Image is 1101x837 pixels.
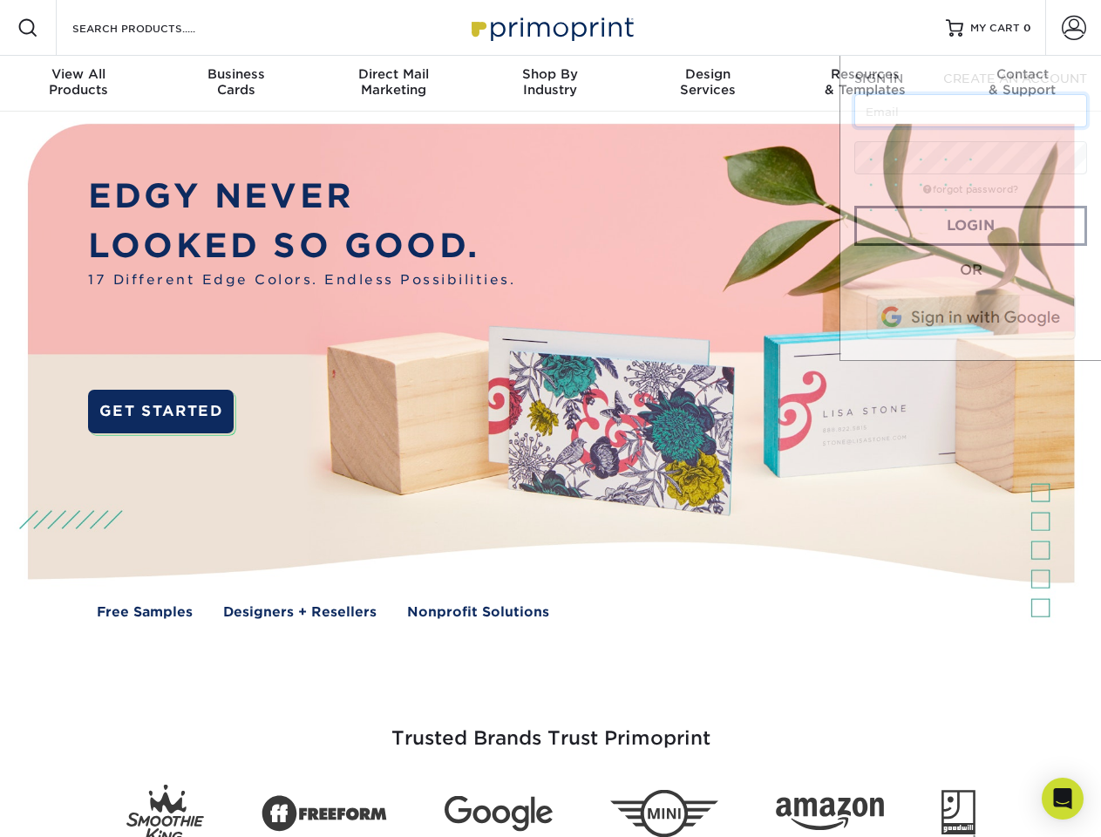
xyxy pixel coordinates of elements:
[970,21,1020,36] span: MY CART
[854,71,903,85] span: SIGN IN
[776,798,884,831] img: Amazon
[315,66,472,82] span: Direct Mail
[786,66,943,98] div: & Templates
[223,602,377,623] a: Designers + Resellers
[854,260,1087,281] div: OR
[854,94,1087,127] input: Email
[315,66,472,98] div: Marketing
[157,66,314,82] span: Business
[445,796,553,832] img: Google
[629,56,786,112] a: DesignServices
[923,184,1018,195] a: forgot password?
[1042,778,1084,820] div: Open Intercom Messenger
[786,66,943,82] span: Resources
[941,790,975,837] img: Goodwill
[315,56,472,112] a: Direct MailMarketing
[88,172,515,221] p: EDGY NEVER
[157,66,314,98] div: Cards
[88,270,515,290] span: 17 Different Edge Colors. Endless Possibilities.
[41,685,1061,771] h3: Trusted Brands Trust Primoprint
[472,66,629,98] div: Industry
[943,71,1087,85] span: CREATE AN ACCOUNT
[854,206,1087,246] a: Login
[97,602,193,623] a: Free Samples
[4,784,148,831] iframe: Google Customer Reviews
[464,9,638,46] img: Primoprint
[1023,22,1031,34] span: 0
[88,221,515,271] p: LOOKED SO GOOD.
[157,56,314,112] a: BusinessCards
[629,66,786,82] span: Design
[88,390,234,433] a: GET STARTED
[472,56,629,112] a: Shop ByIndustry
[407,602,549,623] a: Nonprofit Solutions
[629,66,786,98] div: Services
[786,56,943,112] a: Resources& Templates
[71,17,241,38] input: SEARCH PRODUCTS.....
[472,66,629,82] span: Shop By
